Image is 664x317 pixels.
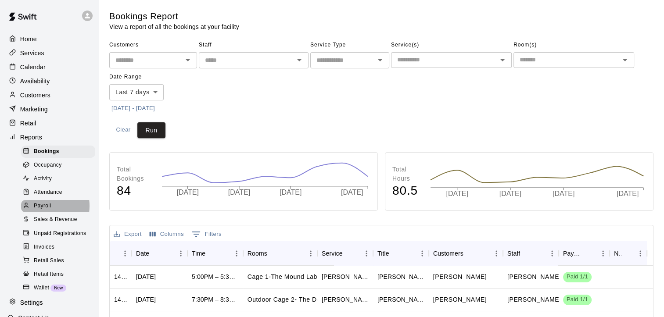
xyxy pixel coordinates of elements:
span: Date Range [109,70,186,84]
p: Cage 1-The Mound Lab [248,272,317,281]
a: Activity [21,172,99,186]
span: Wallet [34,284,49,292]
div: Date [136,241,149,266]
span: Bookings [34,147,59,156]
div: Notes [614,241,621,266]
button: Show filters [190,227,224,241]
p: Wyatt Fox [433,295,487,304]
button: Open [182,54,194,66]
button: Menu [360,247,373,260]
div: Rooms [243,241,317,266]
tspan: [DATE] [280,189,301,196]
p: View a report of all the bookings at your facility [109,22,239,31]
div: Notes [610,241,647,266]
button: Menu [304,247,317,260]
a: Sales & Revenue [21,213,99,227]
span: Paid 1/1 [563,296,592,304]
p: Services [20,49,44,57]
div: 7:30PM – 8:30PM [192,295,239,304]
div: Thu, Sep 11, 2025 [136,295,156,304]
a: Calendar [7,61,92,74]
span: Paid 1/1 [563,273,592,281]
span: Sales & Revenue [34,215,77,224]
button: Sort [149,247,162,260]
button: Clear [109,122,137,139]
span: Retail Sales [34,256,64,265]
div: Time [192,241,205,266]
p: Andrea Hataway [507,272,561,281]
div: WalletNew [21,282,95,294]
div: Unpaid Registrations [21,228,95,240]
div: Service [317,241,373,266]
p: Hailey Williams [433,272,487,281]
div: Payment [559,241,610,266]
div: 5:00PM – 5:30PM [192,272,239,281]
h5: Bookings Report [109,11,239,22]
tspan: [DATE] [177,189,199,196]
div: Andrea Hataway 30 min lesson (Softball- pitching, hitting, fielding) [322,272,369,281]
button: Menu [490,247,503,260]
span: Service(s) [391,38,512,52]
tspan: [DATE] [446,190,468,197]
span: Payroll [34,202,51,210]
tspan: [DATE] [553,190,574,197]
div: Rooms [248,241,267,266]
p: Total Bookings [117,165,153,183]
span: Service Type [310,38,389,52]
a: Home [7,32,92,46]
p: Home [20,35,37,43]
div: Customers [7,89,92,102]
div: ID [110,241,132,266]
button: Open [496,54,509,66]
button: Menu [416,247,429,260]
span: Attendance [34,188,62,197]
span: Retail Items [34,270,64,279]
button: Menu [634,247,647,260]
button: Sort [343,247,355,260]
button: Menu [546,247,559,260]
tspan: [DATE] [617,190,639,197]
div: Bookings [21,146,95,158]
button: Sort [621,247,634,260]
a: Marketing [7,103,92,116]
button: Open [374,54,386,66]
button: Sort [267,247,280,260]
button: Sort [205,247,218,260]
button: Export [111,228,144,241]
div: Date [132,241,187,266]
div: 1418085 [114,295,127,304]
div: Payroll [21,200,95,212]
a: Settings [7,296,92,309]
p: Calendar [20,63,46,71]
div: Jeremy Almaguer 1 Hr Lesson (hitting, fielding) [322,295,369,304]
div: Activity [21,173,95,185]
div: Occupancy [21,159,95,171]
button: Sort [463,247,476,260]
p: Reports [20,133,42,142]
a: Reports [7,131,92,144]
div: Title [373,241,429,266]
a: Unpaid Registrations [21,227,99,240]
span: Room(s) [513,38,634,52]
a: Payroll [21,199,99,213]
h4: 84 [117,183,153,199]
div: Customers [433,241,463,266]
div: Retail Sales [21,255,95,267]
button: [DATE] - [DATE] [109,102,157,115]
h4: 80.5 [392,183,421,199]
button: Menu [230,247,243,260]
p: Settings [20,298,43,307]
a: Retail [7,117,92,130]
div: Title [377,241,389,266]
div: Retail Items [21,268,95,281]
div: Sales & Revenue [21,214,95,226]
button: Menu [174,247,187,260]
p: Total Hours [392,165,421,183]
div: Hailey Williams [377,272,424,281]
a: Invoices [21,240,99,254]
a: Retail Sales [21,254,99,267]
